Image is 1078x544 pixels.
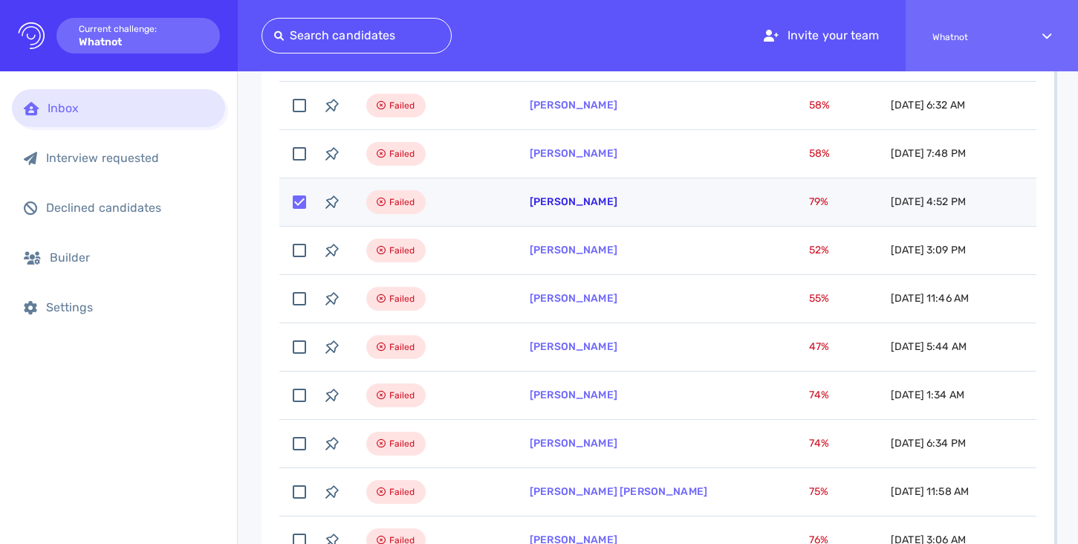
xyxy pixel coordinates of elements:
a: [PERSON_NAME] [530,292,617,305]
div: Inbox [48,101,213,115]
span: Whatnot [932,32,1016,42]
span: [DATE] 6:32 AM [891,99,965,111]
div: Interview requested [46,151,213,165]
span: 47 % [809,340,829,353]
a: [PERSON_NAME] [530,389,617,401]
a: [PERSON_NAME] [530,147,617,160]
span: Failed [389,145,415,163]
a: [PERSON_NAME] [PERSON_NAME] [530,485,707,498]
span: Failed [389,338,415,356]
div: Declined candidates [46,201,213,215]
span: 74 % [809,389,829,401]
span: Failed [389,193,415,211]
span: Failed [389,242,415,259]
span: 58 % [809,147,830,160]
span: [DATE] 7:48 PM [891,147,966,160]
a: [PERSON_NAME] [530,340,617,353]
a: [PERSON_NAME] [530,244,617,256]
a: [PERSON_NAME] [530,195,617,208]
span: Failed [389,435,415,453]
span: Failed [389,97,415,114]
span: [DATE] 1:34 AM [891,389,964,401]
span: Failed [389,386,415,404]
span: [DATE] 6:34 PM [891,437,966,450]
span: [DATE] 3:09 PM [891,244,966,256]
div: Settings [46,300,213,314]
div: Builder [50,250,213,265]
a: [PERSON_NAME] [530,99,617,111]
a: [PERSON_NAME] [530,437,617,450]
span: 74 % [809,437,829,450]
span: [DATE] 5:44 AM [891,340,967,353]
span: Failed [389,483,415,501]
span: [DATE] 11:58 AM [891,485,969,498]
span: 58 % [809,99,830,111]
span: Failed [389,290,415,308]
span: 79 % [809,195,828,208]
span: 52 % [809,244,829,256]
span: 75 % [809,485,828,498]
span: 55 % [809,292,829,305]
span: [DATE] 4:52 PM [891,195,966,208]
span: [DATE] 11:46 AM [891,292,969,305]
